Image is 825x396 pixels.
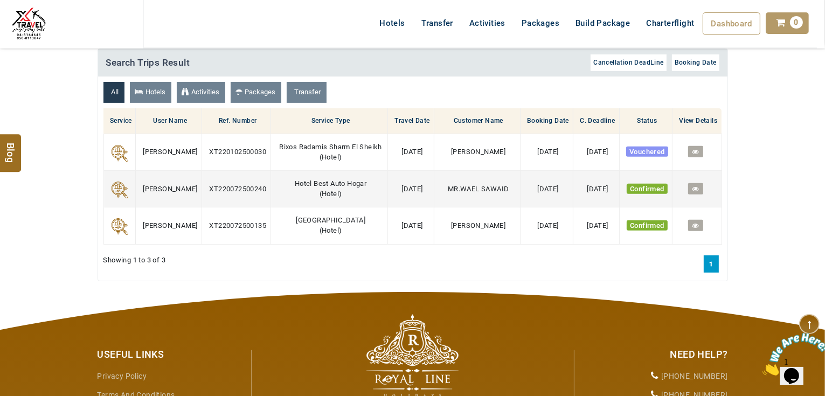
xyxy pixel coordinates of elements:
a: All [103,82,124,103]
span: XT220072500135 [209,221,266,230]
span: [PERSON_NAME] [143,148,197,156]
a: Transfer [287,82,327,103]
span: Hotel [322,190,339,198]
a: Activities [177,82,225,103]
a: Hotels [130,82,171,103]
span: Rixos Radamis Sharm El Sheikh [279,143,382,151]
iframe: chat widget [758,329,825,380]
a: Privacy Policy [98,372,147,380]
span: [DATE] [587,185,608,193]
div: Need Help? [583,348,728,362]
span: [GEOGRAPHIC_DATA] [296,216,365,224]
span: [PERSON_NAME] [451,148,505,156]
th: Service [103,108,136,134]
span: [DATE] [401,148,422,156]
span: [PERSON_NAME] [143,185,197,193]
span: [DATE] [401,185,422,193]
span: [DATE] [587,221,608,230]
a: Transfer [413,12,461,34]
a: Build Package [567,12,638,34]
span: Blog [4,142,18,151]
th: Status [619,108,672,134]
span: Showing 1 to 3 of 3 [103,255,166,266]
td: ( ) [271,171,388,207]
th: User Name [136,108,202,134]
a: Hotels [371,12,413,34]
li: [PHONE_NUMBER] [583,367,728,386]
a: 0 [766,12,809,34]
span: MR.WAEL SAWAID [448,185,509,193]
span: Dashboard [711,19,752,29]
img: The Royal Line Holidays [8,4,49,45]
th: Ref. Number [202,108,271,134]
th: C. Deadline [573,108,620,134]
span: [PERSON_NAME] [143,221,197,230]
a: Packages [514,12,567,34]
th: Customer Name [434,108,520,134]
span: [DATE] [537,148,558,156]
a: Packages [231,82,281,103]
span: Hotel [322,153,339,161]
a: Activities [461,12,514,34]
span: Hotel [322,226,339,234]
span: Vouchered [626,147,668,157]
span: XT220102500030 [209,148,266,156]
td: ( ) [271,134,388,171]
span: [DATE] [401,221,422,230]
th: View Details [673,108,722,134]
span: [PERSON_NAME] [451,221,505,230]
th: Travel Date [388,108,434,134]
span: [DATE] [537,185,558,193]
a: Charterflight [638,12,702,34]
span: Confirmed [627,220,668,231]
th: Booking Date [520,108,573,134]
span: XT220072500240 [209,185,266,193]
span: Charterflight [646,18,694,28]
span: [DATE] [587,148,608,156]
td: ( ) [271,207,388,244]
th: Service Type [271,108,388,134]
span: [DATE] [537,221,558,230]
img: Chat attention grabber [4,4,71,47]
div: Useful Links [98,348,243,362]
span: 0 [790,16,803,29]
a: 1 [704,255,718,273]
span: Hotel Best Auto Hogar [295,179,366,187]
span: 1 [4,4,9,13]
span: Confirmed [627,184,668,194]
